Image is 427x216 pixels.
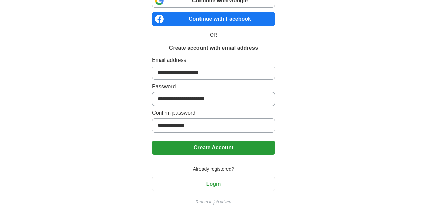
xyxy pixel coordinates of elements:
[152,181,275,187] a: Login
[152,109,275,117] label: Confirm password
[152,177,275,191] button: Login
[152,199,275,205] a: Return to job advert
[152,82,275,91] label: Password
[169,44,258,52] h1: Create account with email address
[189,166,238,173] span: Already registered?
[152,12,275,26] a: Continue with Facebook
[152,56,275,64] label: Email address
[206,31,221,39] span: OR
[152,141,275,155] button: Create Account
